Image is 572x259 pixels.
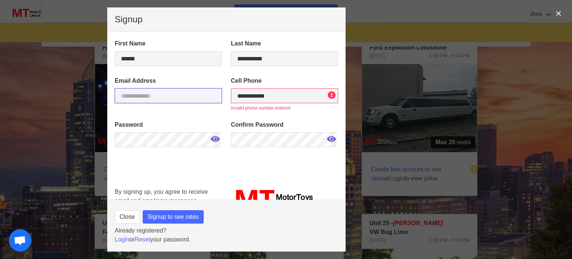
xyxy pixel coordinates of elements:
[115,236,129,243] a: Login
[115,158,228,214] iframe: reCAPTCHA
[115,76,222,85] label: Email Address
[115,235,338,244] p: or your password.
[115,15,338,24] p: Signup
[231,105,338,111] p: Invalid phone number entered
[231,187,338,212] img: MT_logo_name.png
[231,39,338,48] label: Last Name
[134,236,150,243] a: Reset
[147,212,199,221] span: Signup to see rates
[231,120,338,129] label: Confirm Password
[115,210,140,224] button: Close
[231,76,338,85] label: Cell Phone
[110,183,226,217] div: By signing up, you agree to receive email and sms/mms messages.
[9,229,31,252] a: Open chat
[143,210,204,224] button: Signup to see rates
[115,120,222,129] label: Password
[115,226,338,235] p: Already registered?
[115,39,222,48] label: First Name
